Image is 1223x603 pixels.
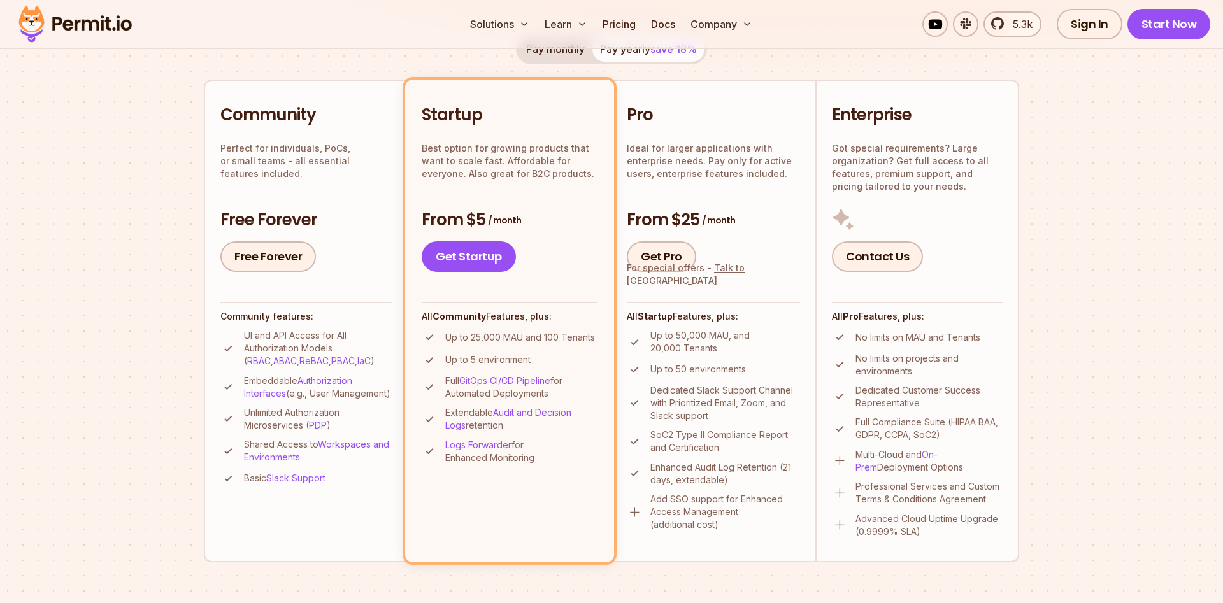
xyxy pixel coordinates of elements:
[685,11,757,37] button: Company
[299,355,329,366] a: ReBAC
[220,241,316,272] a: Free Forever
[244,406,392,432] p: Unlimited Authorization Microservices ( )
[832,104,1003,127] h2: Enterprise
[650,329,800,355] p: Up to 50,000 MAU, and 20,000 Tenants
[627,142,800,180] p: Ideal for larger applications with enterprise needs. Pay only for active users, enterprise featur...
[832,241,923,272] a: Contact Us
[247,355,271,366] a: RBAC
[519,36,592,62] button: Pay monthly
[702,214,735,227] span: / month
[855,480,1003,506] p: Professional Services and Custom Terms & Conditions Agreement
[422,310,597,323] h4: All Features, plus:
[646,11,680,37] a: Docs
[832,142,1003,193] p: Got special requirements? Large organization? Get full access to all features, premium support, a...
[627,241,696,272] a: Get Pro
[855,448,1003,474] p: Multi-Cloud and Deployment Options
[220,104,392,127] h2: Community
[855,513,1003,538] p: Advanced Cloud Uptime Upgrade (0.9999% SLA)
[266,472,325,483] a: Slack Support
[488,214,521,227] span: / month
[445,439,511,450] a: Logs Forwarder
[855,449,938,472] a: On-Prem
[650,493,800,531] p: Add SSO support for Enhanced Access Management (additional cost)
[465,11,534,37] button: Solutions
[1005,17,1033,32] span: 5.3k
[273,355,297,366] a: ABAC
[650,384,800,422] p: Dedicated Slack Support Channel with Prioritized Email, Zoom, and Slack support
[650,363,746,376] p: Up to 50 environments
[244,438,392,464] p: Shared Access to
[13,3,138,46] img: Permit logo
[422,142,597,180] p: Best option for growing products that want to scale fast. Affordable for everyone. Also great for...
[244,329,392,367] p: UI and API Access for All Authorization Models ( , , , , )
[1057,9,1122,39] a: Sign In
[627,209,800,232] h3: From $25
[331,355,355,366] a: PBAC
[855,384,1003,409] p: Dedicated Customer Success Representative
[433,311,486,322] strong: Community
[422,209,597,232] h3: From $5
[422,104,597,127] h2: Startup
[597,11,641,37] a: Pricing
[638,311,673,322] strong: Startup
[1127,9,1211,39] a: Start Now
[357,355,371,366] a: IaC
[650,461,800,486] p: Enhanced Audit Log Retention (21 days, extendable)
[445,353,531,366] p: Up to 5 environment
[445,439,597,464] p: for Enhanced Monitoring
[855,352,1003,378] p: No limits on projects and environments
[244,375,352,399] a: Authorization Interfaces
[540,11,592,37] button: Learn
[627,310,800,323] h4: All Features, plus:
[220,142,392,180] p: Perfect for individuals, PoCs, or small teams - all essential features included.
[855,416,1003,441] p: Full Compliance Suite (HIPAA BAA, GDPR, CCPA, SoC2)
[220,209,392,232] h3: Free Forever
[627,262,800,287] div: For special offers -
[650,429,800,454] p: SoC2 Type II Compliance Report and Certification
[855,331,980,344] p: No limits on MAU and Tenants
[244,374,392,400] p: Embeddable (e.g., User Management)
[445,374,597,400] p: Full for Automated Deployments
[843,311,859,322] strong: Pro
[445,406,597,432] p: Extendable retention
[445,407,571,430] a: Audit and Decision Logs
[627,104,800,127] h2: Pro
[445,331,595,344] p: Up to 25,000 MAU and 100 Tenants
[832,310,1003,323] h4: All Features, plus:
[220,310,392,323] h4: Community features:
[309,420,327,430] a: PDP
[422,241,516,272] a: Get Startup
[244,472,325,485] p: Basic
[983,11,1041,37] a: 5.3k
[459,375,550,386] a: GitOps CI/CD Pipeline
